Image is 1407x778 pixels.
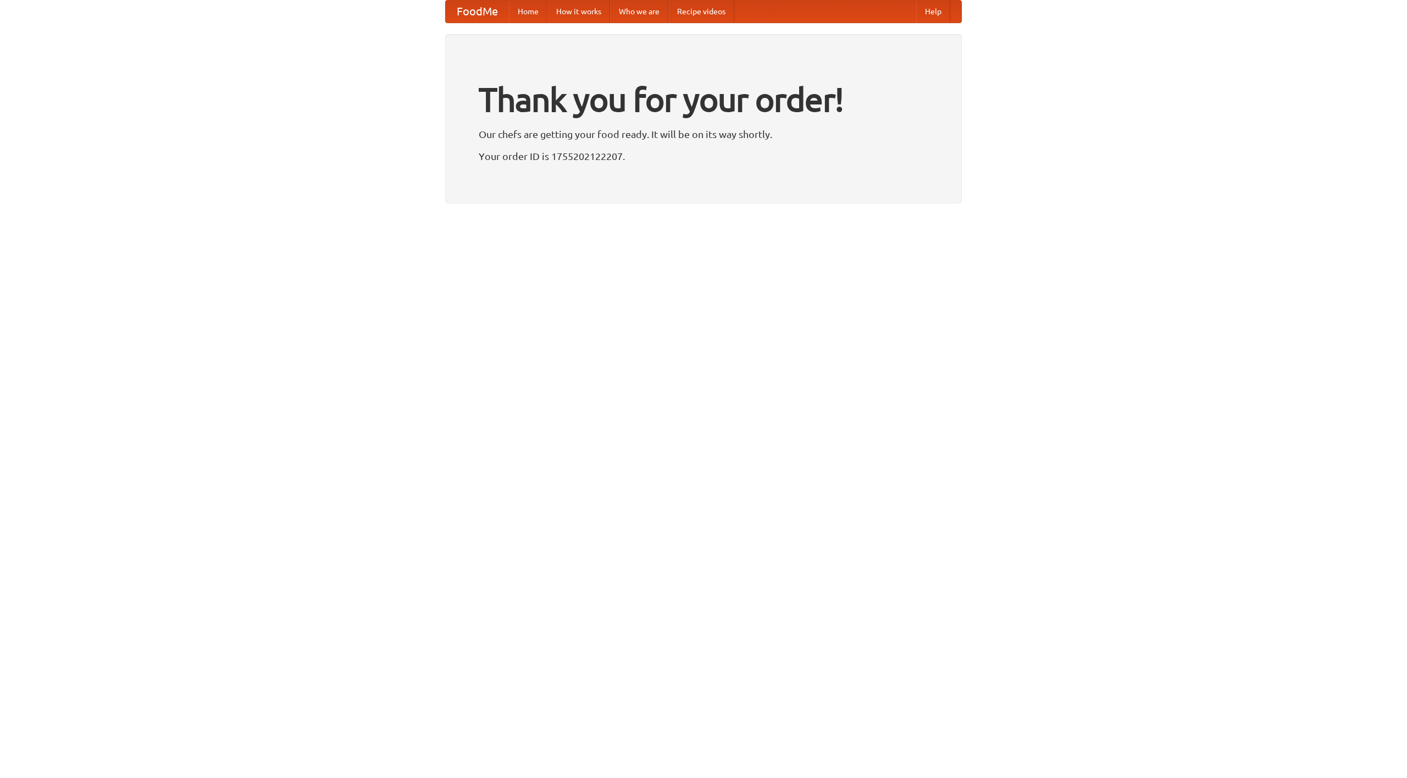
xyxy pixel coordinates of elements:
a: Who we are [610,1,668,23]
a: How it works [547,1,610,23]
a: FoodMe [446,1,509,23]
p: Your order ID is 1755202122207. [479,148,928,164]
p: Our chefs are getting your food ready. It will be on its way shortly. [479,126,928,142]
h1: Thank you for your order! [479,73,928,126]
a: Home [509,1,547,23]
a: Help [916,1,950,23]
a: Recipe videos [668,1,734,23]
